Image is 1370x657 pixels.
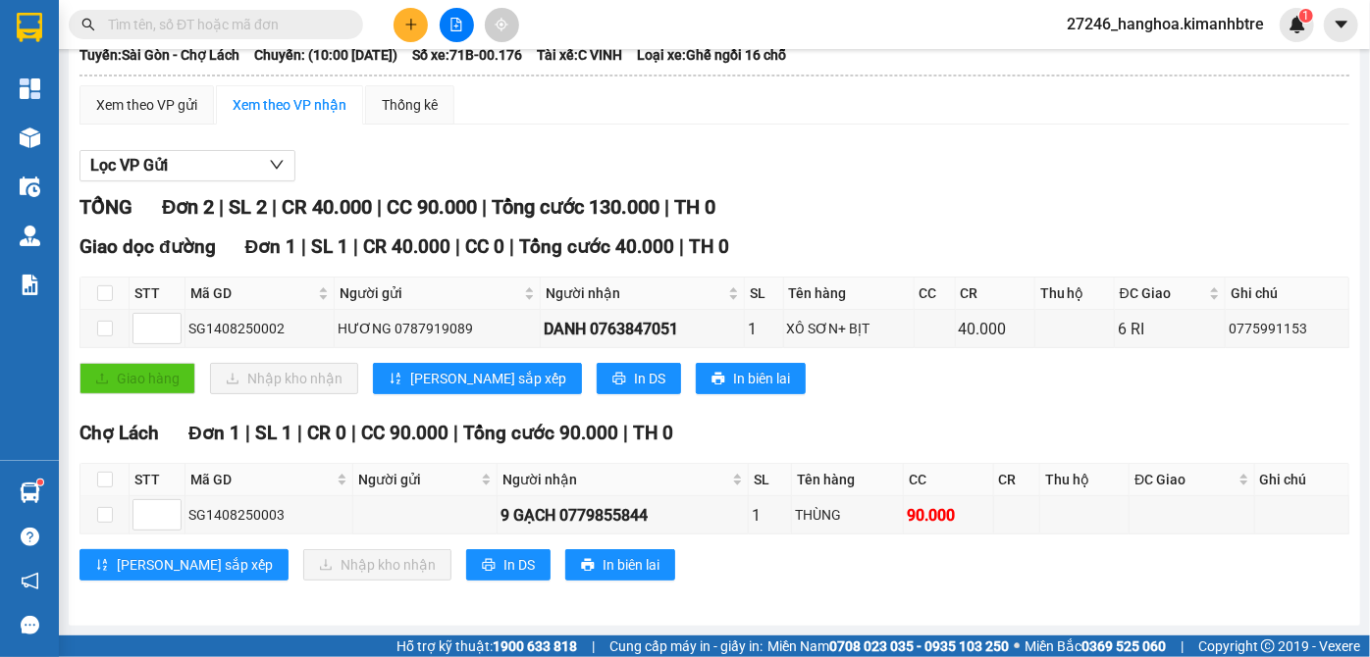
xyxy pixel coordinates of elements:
strong: 0708 023 035 - 0935 103 250 [829,638,1009,654]
span: In biên lai [733,368,790,389]
span: message [21,616,39,634]
strong: 1900 633 818 [493,638,577,654]
span: | [509,235,514,258]
img: warehouse-icon [20,177,40,197]
span: 27246_hanghoa.kimanhbtre [1051,12,1280,36]
span: | [1181,635,1184,657]
span: Tổng cước 90.000 [463,422,618,444]
span: In biên lai [603,554,659,576]
span: | [219,195,224,219]
img: warehouse-icon [20,226,40,246]
span: Loại xe: Ghế ngồi 16 chỗ [637,44,786,66]
span: [PERSON_NAME] sắp xếp [410,368,566,389]
img: solution-icon [20,275,40,295]
sup: 1 [1299,9,1313,23]
img: logo-vxr [17,13,42,42]
span: SL 2 [229,195,267,219]
div: SG1408250003 [188,504,349,526]
button: downloadNhập kho nhận [210,363,358,394]
div: XÔ SƠN+ BỊT [787,318,911,339]
div: Thống kê [382,94,438,116]
th: SL [745,278,783,310]
span: Mã GD [190,469,333,490]
span: Người nhận [502,469,728,490]
button: printerIn biên lai [696,363,806,394]
div: 0775991153 [1229,318,1345,339]
button: file-add [440,8,474,42]
strong: 0369 525 060 [1081,638,1166,654]
span: | [592,635,595,657]
sup: 1 [37,480,43,485]
span: plus [404,18,418,31]
div: Xem theo VP nhận [233,94,346,116]
span: Đơn 1 [188,422,240,444]
div: HƯƠNG 0787919089 [338,318,537,339]
span: down [269,157,285,173]
span: CR 0 [307,422,346,444]
span: | [297,422,302,444]
div: Xem theo VP gửi [96,94,197,116]
span: TH 0 [689,235,729,258]
span: caret-down [1333,16,1350,33]
span: | [353,235,358,258]
span: CR 40.000 [282,195,372,219]
button: Lọc VP Gửi [79,150,295,181]
span: sort-ascending [95,558,109,574]
div: 6 RI [1118,317,1222,341]
button: downloadNhập kho nhận [303,549,451,581]
input: Tìm tên, số ĐT hoặc mã đơn [108,14,340,35]
span: Tài xế: C VINH [537,44,622,66]
span: CC 90.000 [361,422,448,444]
span: Tổng cước 40.000 [519,235,674,258]
span: Giao dọc đường [79,235,216,258]
button: sort-ascending[PERSON_NAME] sắp xếp [373,363,582,394]
span: | [245,422,250,444]
th: CR [994,464,1040,496]
span: CC 0 [465,235,504,258]
button: printerIn biên lai [565,549,675,581]
span: SL 1 [255,422,292,444]
b: Tuyến: Sài Gòn - Chợ Lách [79,47,239,63]
td: SG1408250002 [185,310,335,348]
th: STT [130,278,185,310]
span: SL 1 [311,235,348,258]
span: | [664,195,669,219]
span: Đơn 2 [162,195,214,219]
span: | [679,235,684,258]
span: | [301,235,306,258]
span: [PERSON_NAME] sắp xếp [117,554,273,576]
th: STT [130,464,185,496]
button: printerIn DS [597,363,681,394]
button: aim [485,8,519,42]
span: | [453,422,458,444]
button: printerIn DS [466,549,551,581]
span: 1 [1302,9,1309,23]
span: CR 40.000 [363,235,450,258]
img: dashboard-icon [20,78,40,99]
div: SG1408250002 [188,318,331,339]
div: 1 [748,317,779,341]
span: printer [612,372,626,387]
span: Tổng cước 130.000 [492,195,659,219]
button: sort-ascending[PERSON_NAME] sắp xếp [79,549,289,581]
span: TH 0 [633,422,673,444]
span: TH 0 [674,195,715,219]
div: 1 [752,503,788,528]
span: | [272,195,277,219]
button: uploadGiao hàng [79,363,195,394]
span: printer [581,558,595,574]
span: Miền Bắc [1025,635,1166,657]
span: TỔNG [79,195,132,219]
th: Tên hàng [784,278,915,310]
div: 90.000 [907,503,989,528]
span: ĐC Giao [1134,469,1234,490]
th: CC [915,278,956,310]
span: Đơn 1 [245,235,297,258]
span: sort-ascending [389,372,402,387]
span: copyright [1261,639,1275,653]
span: file-add [449,18,463,31]
th: Thu hộ [1035,278,1115,310]
span: ⚪️ [1014,642,1020,650]
div: 40.000 [959,317,1031,341]
img: warehouse-icon [20,482,40,503]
